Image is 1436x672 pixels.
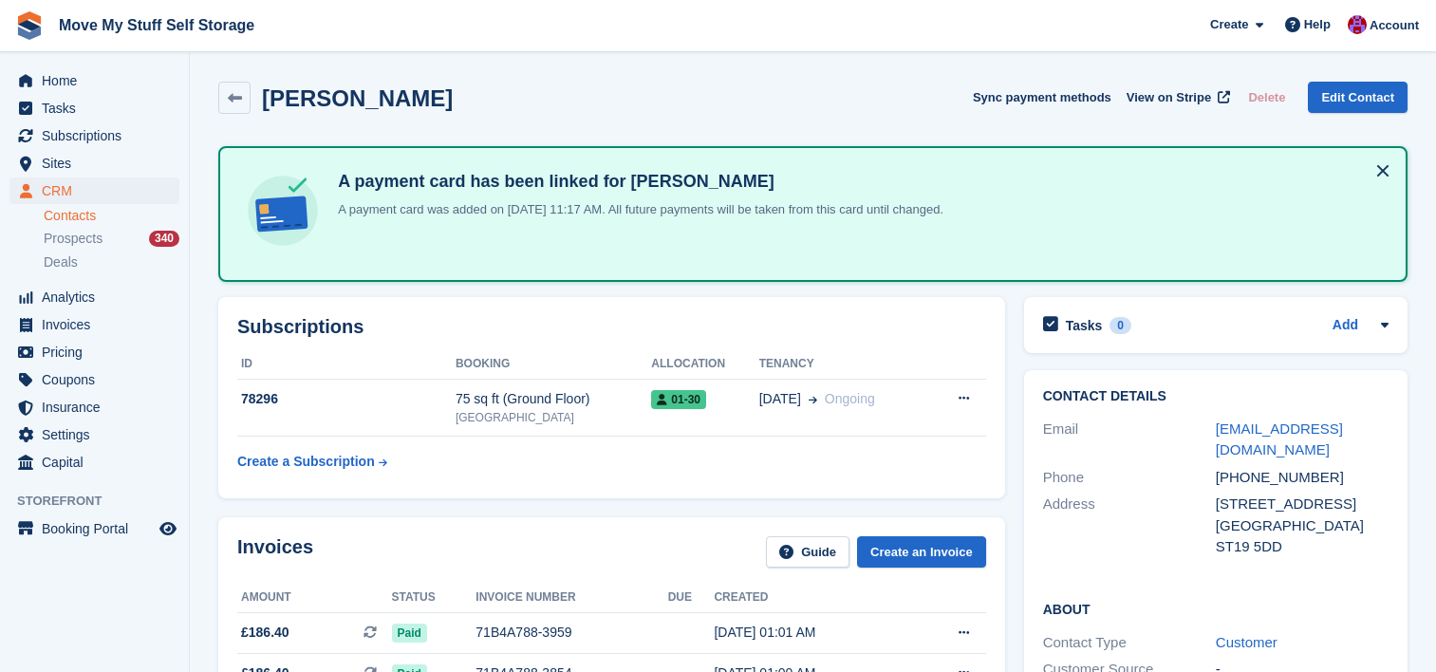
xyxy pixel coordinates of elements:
[1304,15,1331,34] span: Help
[1110,317,1131,334] div: 0
[42,284,156,310] span: Analytics
[9,177,179,204] a: menu
[44,207,179,225] a: Contacts
[44,252,179,272] a: Deals
[330,200,943,219] p: A payment card was added on [DATE] 11:17 AM. All future payments will be taken from this card unt...
[456,389,651,409] div: 75 sq ft (Ground Floor)
[42,421,156,448] span: Settings
[1043,494,1216,558] div: Address
[44,229,179,249] a: Prospects 340
[237,389,456,409] div: 78296
[241,623,289,643] span: £186.40
[1216,515,1389,537] div: [GEOGRAPHIC_DATA]
[1216,536,1389,558] div: ST19 5DD
[456,349,651,380] th: Booking
[456,409,651,426] div: [GEOGRAPHIC_DATA]
[237,444,387,479] a: Create a Subscription
[9,449,179,476] a: menu
[1216,634,1277,650] a: Customer
[1043,632,1216,654] div: Contact Type
[42,311,156,338] span: Invoices
[51,9,262,41] a: Move My Stuff Self Storage
[714,623,909,643] div: [DATE] 01:01 AM
[651,390,706,409] span: 01-30
[9,394,179,420] a: menu
[1348,15,1367,34] img: Carrie Machin
[476,623,667,643] div: 71B4A788-3959
[1333,315,1358,337] a: Add
[1043,467,1216,489] div: Phone
[237,583,392,613] th: Amount
[42,515,156,542] span: Booking Portal
[668,583,715,613] th: Due
[44,230,103,248] span: Prospects
[237,316,986,338] h2: Subscriptions
[1043,599,1389,618] h2: About
[42,449,156,476] span: Capital
[759,349,928,380] th: Tenancy
[9,150,179,177] a: menu
[1308,82,1408,113] a: Edit Contact
[392,624,427,643] span: Paid
[1043,389,1389,404] h2: Contact Details
[237,349,456,380] th: ID
[9,95,179,121] a: menu
[9,421,179,448] a: menu
[9,122,179,149] a: menu
[42,339,156,365] span: Pricing
[15,11,44,40] img: stora-icon-8386f47178a22dfd0bd8f6a31ec36ba5ce8667c1dd55bd0f319d3a0aa187defe.svg
[9,339,179,365] a: menu
[973,82,1111,113] button: Sync payment methods
[392,583,476,613] th: Status
[42,67,156,94] span: Home
[857,536,986,568] a: Create an Invoice
[9,67,179,94] a: menu
[1043,419,1216,461] div: Email
[42,122,156,149] span: Subscriptions
[651,349,758,380] th: Allocation
[9,284,179,310] a: menu
[9,515,179,542] a: menu
[1370,16,1419,35] span: Account
[42,177,156,204] span: CRM
[1240,82,1293,113] button: Delete
[1216,494,1389,515] div: [STREET_ADDRESS]
[9,311,179,338] a: menu
[149,231,179,247] div: 340
[42,394,156,420] span: Insurance
[1119,82,1234,113] a: View on Stripe
[759,389,801,409] span: [DATE]
[157,517,179,540] a: Preview store
[766,536,849,568] a: Guide
[1210,15,1248,34] span: Create
[330,171,943,193] h4: A payment card has been linked for [PERSON_NAME]
[1066,317,1103,334] h2: Tasks
[1216,467,1389,489] div: [PHONE_NUMBER]
[262,85,453,111] h2: [PERSON_NAME]
[42,150,156,177] span: Sites
[237,452,375,472] div: Create a Subscription
[1216,420,1343,458] a: [EMAIL_ADDRESS][DOMAIN_NAME]
[237,536,313,568] h2: Invoices
[243,171,323,251] img: card-linked-ebf98d0992dc2aeb22e95c0e3c79077019eb2392cfd83c6a337811c24bc77127.svg
[1127,88,1211,107] span: View on Stripe
[714,583,909,613] th: Created
[42,366,156,393] span: Coupons
[17,492,189,511] span: Storefront
[42,95,156,121] span: Tasks
[825,391,875,406] span: Ongoing
[9,366,179,393] a: menu
[476,583,667,613] th: Invoice number
[44,253,78,271] span: Deals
